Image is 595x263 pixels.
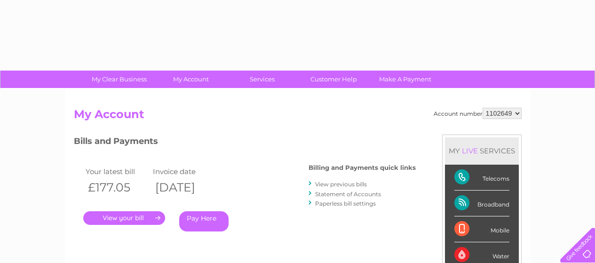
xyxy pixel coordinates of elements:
div: Telecoms [454,165,509,191]
div: MY SERVICES [445,137,519,164]
h3: Bills and Payments [74,135,416,151]
td: Invoice date [151,165,218,178]
a: Statement of Accounts [315,191,381,198]
div: LIVE [460,146,480,155]
a: Paperless bill settings [315,200,376,207]
div: Broadband [454,191,509,216]
th: [DATE] [151,178,218,197]
a: Pay Here [179,211,229,231]
a: Customer Help [295,71,373,88]
th: £177.05 [83,178,151,197]
div: Mobile [454,216,509,242]
a: My Clear Business [80,71,158,88]
a: . [83,211,165,225]
a: My Account [152,71,230,88]
h2: My Account [74,108,522,126]
a: Make A Payment [366,71,444,88]
td: Your latest bill [83,165,151,178]
a: View previous bills [315,181,367,188]
h4: Billing and Payments quick links [309,164,416,171]
div: Account number [434,108,522,119]
a: Services [223,71,301,88]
